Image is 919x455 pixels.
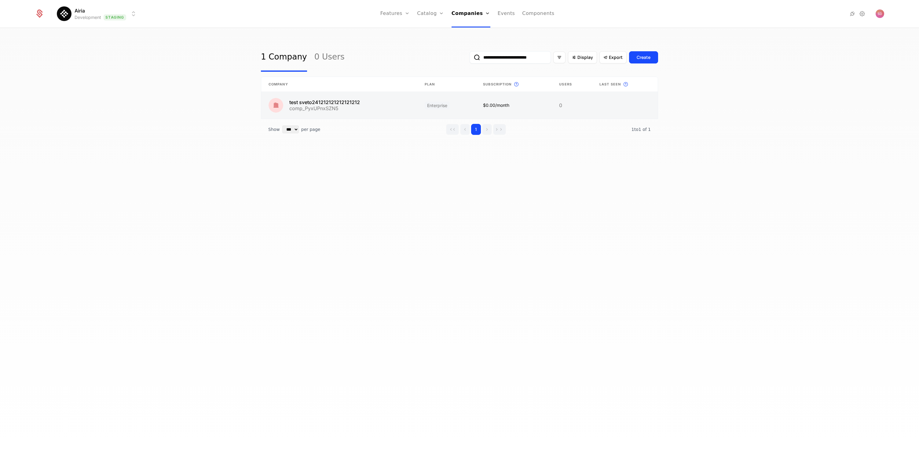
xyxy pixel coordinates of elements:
button: Go to first page [446,124,459,135]
span: per page [301,126,320,132]
img: Airia [57,6,71,21]
span: 1 to 1 of [632,127,648,132]
button: Go to page 1 [471,124,481,135]
button: Select environment [59,7,137,20]
button: Export [599,51,627,63]
span: Subscription [483,82,511,87]
button: Display [568,51,597,63]
span: Staging [104,14,126,20]
th: Users [552,77,592,92]
button: Open user button [876,9,884,18]
a: 1 Company [261,43,307,72]
span: Display [577,54,593,60]
button: Go to previous page [460,124,470,135]
div: Create [637,54,650,60]
span: Export [609,54,623,60]
div: Table pagination [261,119,658,140]
select: Select page size [282,125,299,133]
a: 0 Users [314,43,345,72]
th: Company [261,77,417,92]
a: Settings [859,10,866,17]
div: Development [75,14,101,20]
th: Plan [417,77,476,92]
button: Create [629,51,658,63]
span: 1 [632,127,651,132]
span: Last seen [599,82,621,87]
span: Airia [75,7,85,14]
img: Svetoslav Dodev [876,9,884,18]
a: Integrations [849,10,856,17]
button: Go to next page [482,124,492,135]
span: Show [268,126,280,132]
button: Go to last page [493,124,506,135]
div: Page navigation [446,124,506,135]
button: Filter options [553,52,566,63]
